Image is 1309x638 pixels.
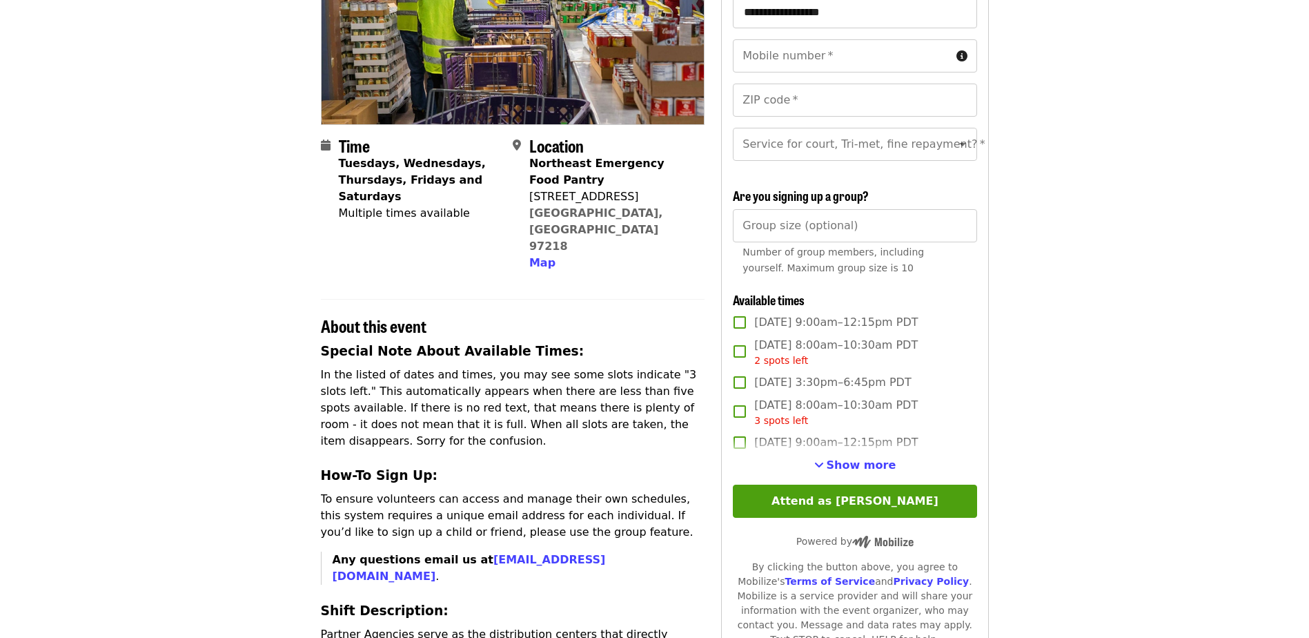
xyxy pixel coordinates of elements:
[796,536,914,547] span: Powered by
[321,139,331,152] i: calendar icon
[754,434,918,451] span: [DATE] 9:00am–12:15pm PDT
[339,133,370,157] span: Time
[339,205,502,222] div: Multiple times available
[754,415,808,426] span: 3 spots left
[785,576,875,587] a: Terms of Service
[321,367,705,449] p: In the listed of dates and times, you may see some slots indicate "3 slots left." This automatica...
[754,355,808,366] span: 2 spots left
[529,133,584,157] span: Location
[321,603,449,618] strong: Shift Description:
[529,206,663,253] a: [GEOGRAPHIC_DATA], [GEOGRAPHIC_DATA] 97218
[733,39,950,72] input: Mobile number
[956,50,967,63] i: circle-info icon
[814,457,896,474] button: See more timeslots
[852,536,914,548] img: Powered by Mobilize
[529,256,555,269] span: Map
[529,157,665,186] strong: Northeast Emergency Food Pantry
[742,246,924,273] span: Number of group members, including yourself. Maximum group size is 10
[333,552,705,585] p: .
[827,458,896,472] span: Show more
[733,291,805,309] span: Available times
[754,337,918,368] span: [DATE] 8:00am–10:30am PDT
[529,188,693,205] div: [STREET_ADDRESS]
[321,313,426,338] span: About this event
[321,468,438,483] strong: How-To Sign Up:
[513,139,521,152] i: map-marker-alt icon
[321,491,705,541] p: To ensure volunteers can access and manage their own schedules, this system requires a unique ema...
[733,186,869,204] span: Are you signing up a group?
[953,135,972,154] button: Open
[754,397,918,428] span: [DATE] 8:00am–10:30am PDT
[339,157,486,203] strong: Tuesdays, Wednesdays, Thursdays, Fridays and Saturdays
[321,344,584,358] strong: Special Note About Available Times:
[754,314,918,331] span: [DATE] 9:00am–12:15pm PDT
[893,576,969,587] a: Privacy Policy
[733,209,976,242] input: [object Object]
[733,84,976,117] input: ZIP code
[754,374,911,391] span: [DATE] 3:30pm–6:45pm PDT
[733,485,976,518] button: Attend as [PERSON_NAME]
[333,553,606,583] strong: Any questions email us at
[529,255,555,271] button: Map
